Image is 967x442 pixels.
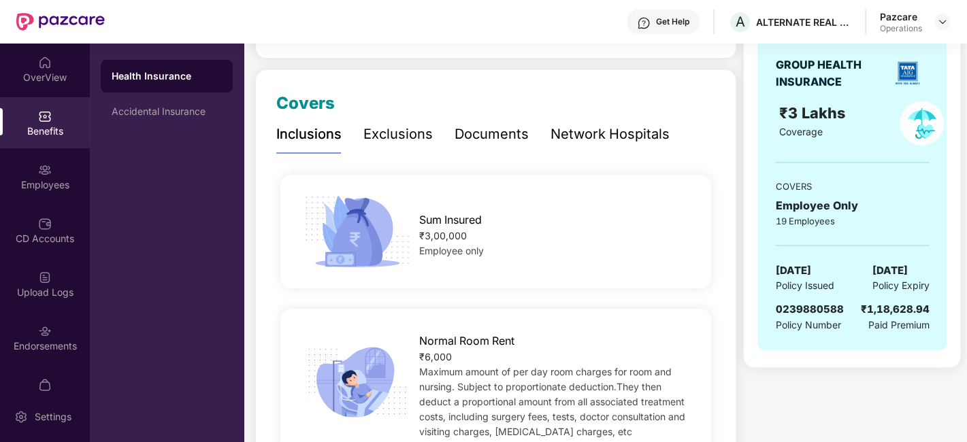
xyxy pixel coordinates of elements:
[736,14,745,30] span: A
[300,343,414,422] img: icon
[779,104,849,122] span: ₹3 Lakhs
[779,126,823,137] span: Coverage
[890,56,925,90] img: insurerLogo
[38,378,52,392] img: svg+xml;base64,PHN2ZyBpZD0iTXlfT3JkZXJzIiBkYXRhLW5hbWU9Ik15IE9yZGVycyIgeG1sbnM9Imh0dHA6Ly93d3cudz...
[38,217,52,231] img: svg+xml;base64,PHN2ZyBpZD0iQ0RfQWNjb3VudHMiIGRhdGEtbmFtZT0iQ0QgQWNjb3VudHMiIHhtbG5zPSJodHRwOi8vd3...
[31,410,76,424] div: Settings
[276,93,335,113] span: Covers
[775,278,834,293] span: Policy Issued
[937,16,948,27] img: svg+xml;base64,PHN2ZyBpZD0iRHJvcGRvd24tMzJ4MzIiIHhtbG5zPSJodHRwOi8vd3d3LnczLm9yZy8yMDAwL3N2ZyIgd2...
[419,333,514,350] span: Normal Room Rent
[276,124,342,145] div: Inclusions
[38,324,52,338] img: svg+xml;base64,PHN2ZyBpZD0iRW5kb3JzZW1lbnRzIiB4bWxucz0iaHR0cDovL3d3dy53My5vcmcvMjAwMC9zdmciIHdpZH...
[775,197,929,214] div: Employee Only
[419,350,692,364] div: ₹6,000
[880,23,922,34] div: Operations
[16,13,105,31] img: New Pazcare Logo
[455,124,529,145] div: Documents
[112,106,222,117] div: Accidental Insurance
[775,319,840,330] span: Policy Number
[300,192,414,271] img: icon
[775,56,885,90] div: GROUP HEALTH INSURANCE
[775,180,929,193] div: COVERS
[868,318,929,333] span: Paid Premium
[112,69,222,83] div: Health Insurance
[872,262,907,279] span: [DATE]
[860,301,929,318] div: ₹1,18,628.94
[880,10,922,23] div: Pazcare
[419,245,484,256] span: Employee only
[38,56,52,69] img: svg+xml;base64,PHN2ZyBpZD0iSG9tZSIgeG1sbnM9Imh0dHA6Ly93d3cudzMub3JnLzIwMDAvc3ZnIiB3aWR0aD0iMjAiIG...
[38,163,52,177] img: svg+xml;base64,PHN2ZyBpZD0iRW1wbG95ZWVzIiB4bWxucz0iaHR0cDovL3d3dy53My5vcmcvMjAwMC9zdmciIHdpZHRoPS...
[419,211,482,228] span: Sum Insured
[775,214,929,228] div: 19 Employees
[656,16,689,27] div: Get Help
[38,271,52,284] img: svg+xml;base64,PHN2ZyBpZD0iVXBsb2FkX0xvZ3MiIGRhdGEtbmFtZT0iVXBsb2FkIExvZ3MiIHhtbG5zPSJodHRwOi8vd3...
[14,410,28,424] img: svg+xml;base64,PHN2ZyBpZD0iU2V0dGluZy0yMHgyMCIgeG1sbnM9Imh0dHA6Ly93d3cudzMub3JnLzIwMDAvc3ZnIiB3aW...
[900,101,944,146] img: policyIcon
[637,16,651,30] img: svg+xml;base64,PHN2ZyBpZD0iSGVscC0zMngzMiIgeG1sbnM9Imh0dHA6Ly93d3cudzMub3JnLzIwMDAvc3ZnIiB3aWR0aD...
[756,16,851,29] div: ALTERNATE REAL ESTATE EXPERIENCES PRIVATE LIMITED
[419,228,692,243] div: ₹3,00,000
[775,303,843,316] span: 0239880588
[551,124,670,145] div: Network Hospitals
[775,262,810,279] span: [DATE]
[419,366,685,437] span: Maximum amount of per day room charges for room and nursing. Subject to proportionate deduction.T...
[872,278,929,293] span: Policy Expiry
[38,109,52,123] img: svg+xml;base64,PHN2ZyBpZD0iQmVuZWZpdHMiIHhtbG5zPSJodHRwOi8vd3d3LnczLm9yZy8yMDAwL3N2ZyIgd2lkdGg9Ij...
[363,124,433,145] div: Exclusions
